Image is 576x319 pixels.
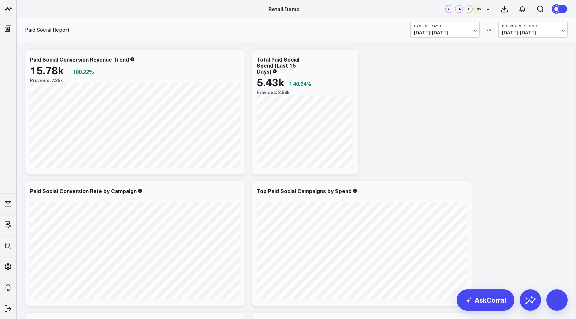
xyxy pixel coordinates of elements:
span: + [487,7,490,11]
div: TA [455,5,463,13]
span: ↑ [289,79,292,88]
div: 5.43k [257,76,284,88]
a: Retail Demo [268,5,300,13]
span: ↑ [69,67,71,76]
span: 40.64% [293,80,311,87]
a: AskCorral [457,289,514,311]
div: Previous: 3.86k [257,90,353,95]
button: Last 30 Days[DATE]-[DATE] [410,22,480,38]
a: Paid Social Report [25,26,69,33]
b: Last 30 Days [414,24,476,28]
div: BT [465,5,473,13]
b: Previous Period [502,24,564,28]
div: Total Paid Social Spend (Last 15 Days) [257,56,299,75]
button: Previous Period[DATE]-[DATE] [498,22,568,38]
div: Paid Social Conversion Revenue Trend [30,56,129,63]
span: 100.22% [73,68,94,75]
span: [DATE] - [DATE] [414,30,476,35]
div: VS [483,28,495,32]
button: + [484,5,492,13]
div: Previous: 7.88k [30,78,240,83]
div: Top Paid Social Campaigns by Spend [257,187,352,194]
div: RW [474,5,482,13]
div: Paid Social Conversion Rate by Campaign [30,187,137,194]
span: [DATE] - [DATE] [502,30,564,35]
div: 15.78k [30,64,64,76]
div: AL [445,5,453,13]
